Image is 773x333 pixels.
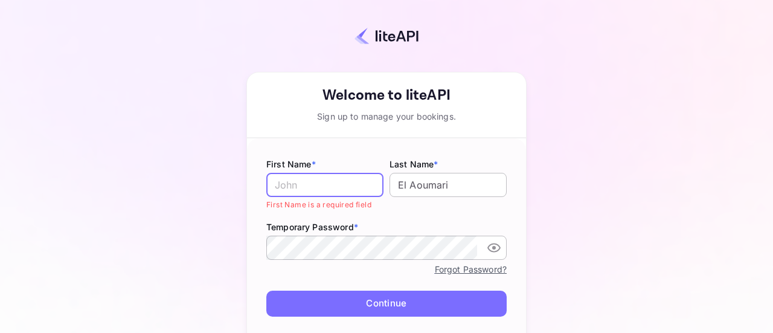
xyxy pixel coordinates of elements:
p: First Name is a required field [266,199,375,211]
label: Last Name [390,158,507,170]
img: liteapi [354,27,419,45]
div: Welcome to liteAPI [247,85,526,106]
label: Temporary Password [266,221,507,233]
div: Sign up to manage your bookings. [247,110,526,123]
input: John [266,173,383,197]
input: Doe [390,173,507,197]
a: Forgot Password? [435,264,507,274]
label: First Name [266,158,383,170]
button: Continue [266,291,507,317]
a: Forgot Password? [435,262,507,276]
button: toggle password visibility [482,236,506,260]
